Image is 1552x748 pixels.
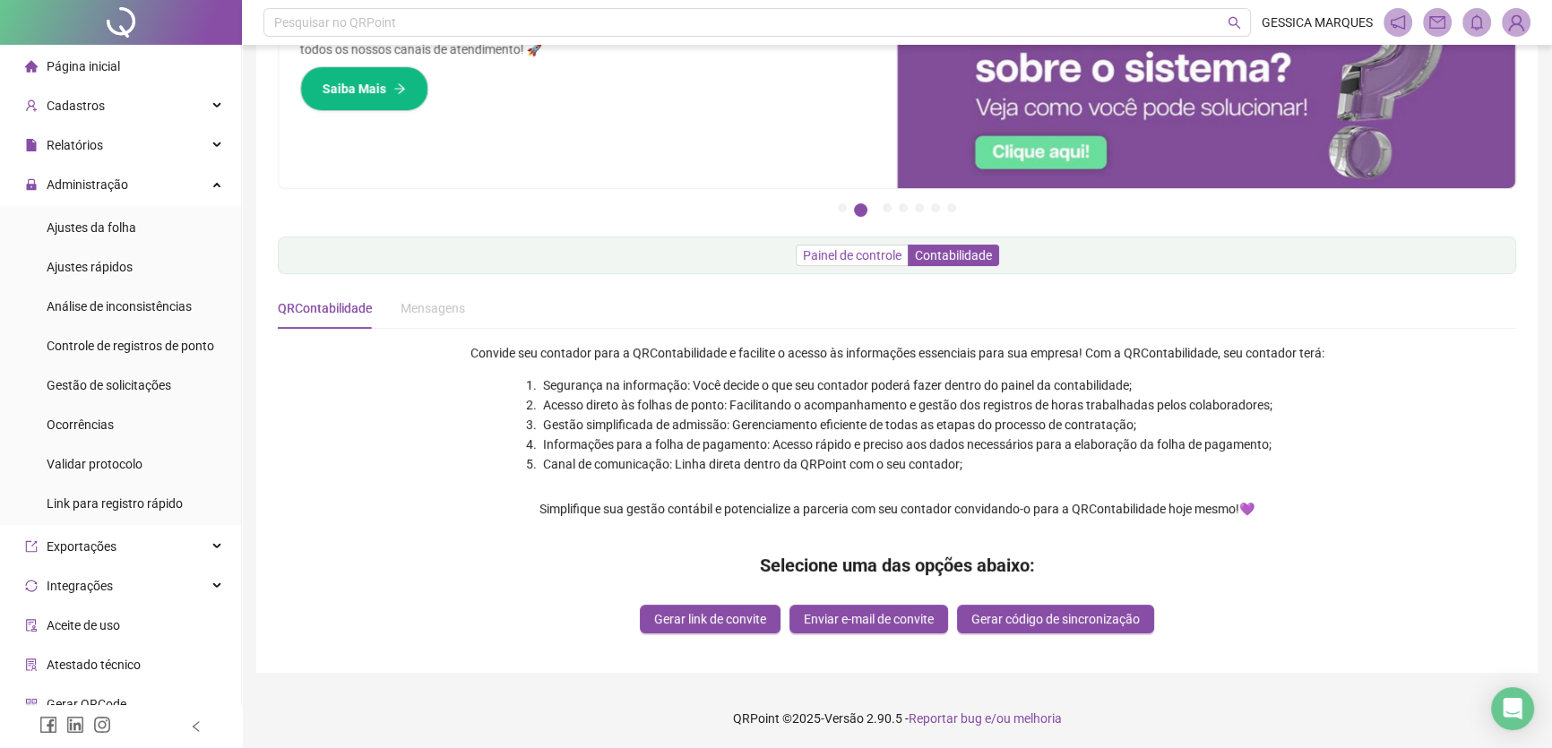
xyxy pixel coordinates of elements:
span: linkedin [66,716,84,734]
span: Gerar link de convite [654,609,766,629]
div: Mensagens [401,298,465,318]
li: Gestão simplificada de admissão: Gerenciamento eficiente de todas as etapas do processo de contra... [539,415,1272,434]
span: export [25,540,38,553]
span: Versão [824,711,864,726]
button: 6 [931,203,940,212]
span: Página inicial [47,59,120,73]
button: Gerar código de sincronização [957,605,1154,633]
button: 4 [899,203,908,212]
span: Cadastros [47,99,105,113]
div: Open Intercom Messenger [1491,687,1534,730]
span: Ocorrências [47,417,114,432]
div: QRContabilidade [278,298,372,318]
li: Informações para a folha de pagamento: Acesso rápido e preciso aos dados necessários para a elabo... [539,434,1272,454]
span: bell [1469,14,1485,30]
button: 2 [854,203,867,217]
span: left [190,720,203,733]
span: Contabilidade [915,248,992,262]
button: 3 [883,203,892,212]
li: Segurança na informação: Você decide o que seu contador poderá fazer dentro do painel da contabil... [539,375,1272,395]
li: Canal de comunicação: Linha direta dentro da QRPoint com o seu contador; [539,454,1272,474]
span: Gestão de solicitações [47,378,171,392]
button: 5 [915,203,924,212]
span: Reportar bug e/ou melhoria [909,711,1062,726]
span: Enviar e-mail de convite [804,609,934,629]
span: search [1228,16,1241,30]
li: Acesso direto às folhas de ponto: Facilitando o acompanhamento e gestão dos registros de horas tr... [539,395,1272,415]
span: Validar protocolo [47,457,142,471]
span: user-add [25,99,38,112]
span: Atestado técnico [47,658,141,672]
span: Administração [47,177,128,192]
span: Análise de inconsistências [47,299,192,314]
span: Gerar QRCode [47,697,126,711]
div: Convide seu contador para a QRContabilidade e facilite o acesso às informações essenciais para su... [470,343,1324,363]
span: Gerar código de sincronização [971,609,1140,629]
div: Simplifique sua gestão contábil e potencialize a parceria com seu contador convidando-o para a QR... [539,499,1255,519]
button: 7 [947,203,956,212]
span: Controle de registros de ponto [47,339,214,353]
span: lock [25,178,38,191]
span: Link para registro rápido [47,496,183,511]
span: Ajustes da folha [47,220,136,235]
span: notification [1390,14,1406,30]
h4: Selecione uma das opções abaixo: [760,553,1035,578]
span: instagram [93,716,111,734]
button: 1 [838,203,847,212]
button: Gerar link de convite [640,605,780,633]
span: Relatórios [47,138,103,152]
img: 84574 [1503,9,1530,36]
span: GESSICA MARQUES [1262,13,1373,32]
span: qrcode [25,698,38,710]
span: arrow-right [393,82,406,95]
button: Enviar e-mail de convite [789,605,948,633]
button: Saiba Mais [300,66,428,111]
span: Integrações [47,579,113,593]
span: audit [25,619,38,632]
span: sync [25,580,38,592]
span: Aceite de uso [47,618,120,632]
span: Exportações [47,539,116,554]
span: file [25,139,38,151]
span: mail [1429,14,1445,30]
span: home [25,60,38,73]
span: solution [25,658,38,671]
span: Painel de controle [803,248,901,262]
span: Ajustes rápidos [47,260,133,274]
span: Saiba Mais [323,79,386,99]
span: facebook [39,716,57,734]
